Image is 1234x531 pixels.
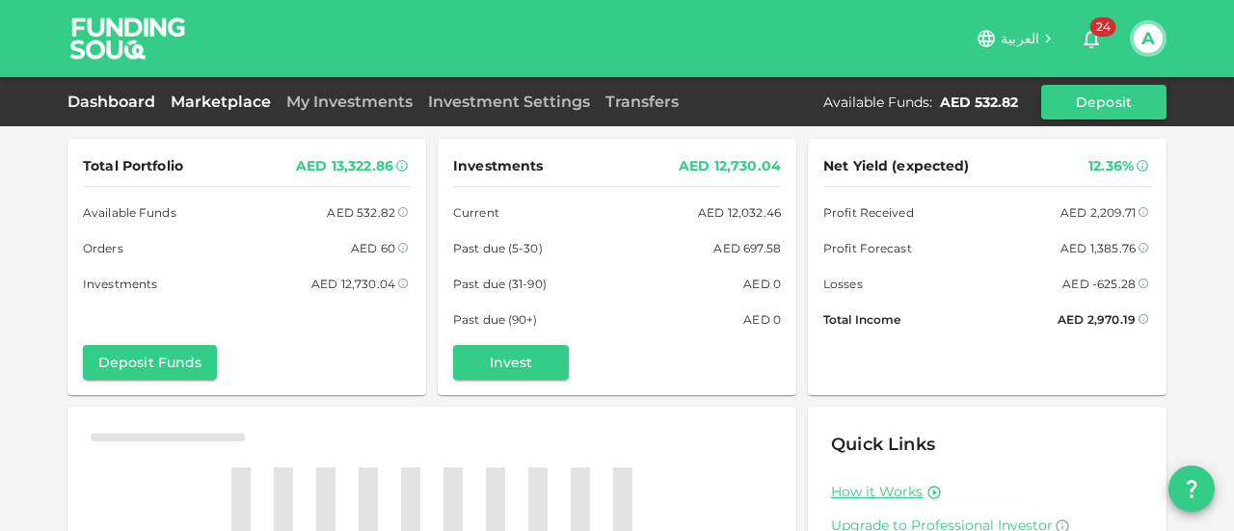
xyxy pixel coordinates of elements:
span: Orders [83,238,123,258]
span: Past due (90+) [453,309,538,330]
div: AED 12,730.04 [311,274,395,294]
span: 24 [1090,17,1116,37]
div: AED 12,730.04 [679,154,781,178]
div: AED 60 [351,238,395,258]
span: Net Yield (expected) [823,154,970,178]
div: AED 0 [743,309,781,330]
a: Transfers [598,93,686,111]
a: Dashboard [67,93,163,111]
a: Marketplace [163,93,279,111]
button: A [1134,24,1163,53]
div: AED 1,385.76 [1060,238,1136,258]
div: Available Funds : [823,93,932,112]
div: AED 2,209.71 [1060,202,1136,223]
span: Past due (31-90) [453,274,547,294]
span: Investments [83,274,157,294]
span: Investments [453,154,543,178]
div: AED 0 [743,274,781,294]
div: AED -625.28 [1062,274,1136,294]
div: AED 2,970.19 [1058,309,1136,330]
div: AED 697.58 [713,238,781,258]
span: Total Income [823,309,900,330]
a: My Investments [279,93,420,111]
span: Current [453,202,499,223]
button: 24 [1072,19,1111,58]
span: Profit Received [823,202,914,223]
button: question [1168,465,1215,512]
span: Losses [823,274,863,294]
button: Invest [453,345,569,380]
div: AED 532.82 [327,202,395,223]
span: Total Portfolio [83,154,183,178]
div: 12.36% [1088,154,1134,178]
a: Investment Settings [420,93,598,111]
div: AED 13,322.86 [296,154,393,178]
button: Deposit Funds [83,345,217,380]
span: Quick Links [831,434,935,455]
span: العربية [1001,30,1039,47]
div: AED 532.82 [940,93,1018,112]
span: Profit Forecast [823,238,912,258]
span: Past due (5-30) [453,238,543,258]
div: AED 12,032.46 [698,202,781,223]
span: Available Funds [83,202,176,223]
button: Deposit [1041,85,1167,119]
a: How it Works [831,483,923,501]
